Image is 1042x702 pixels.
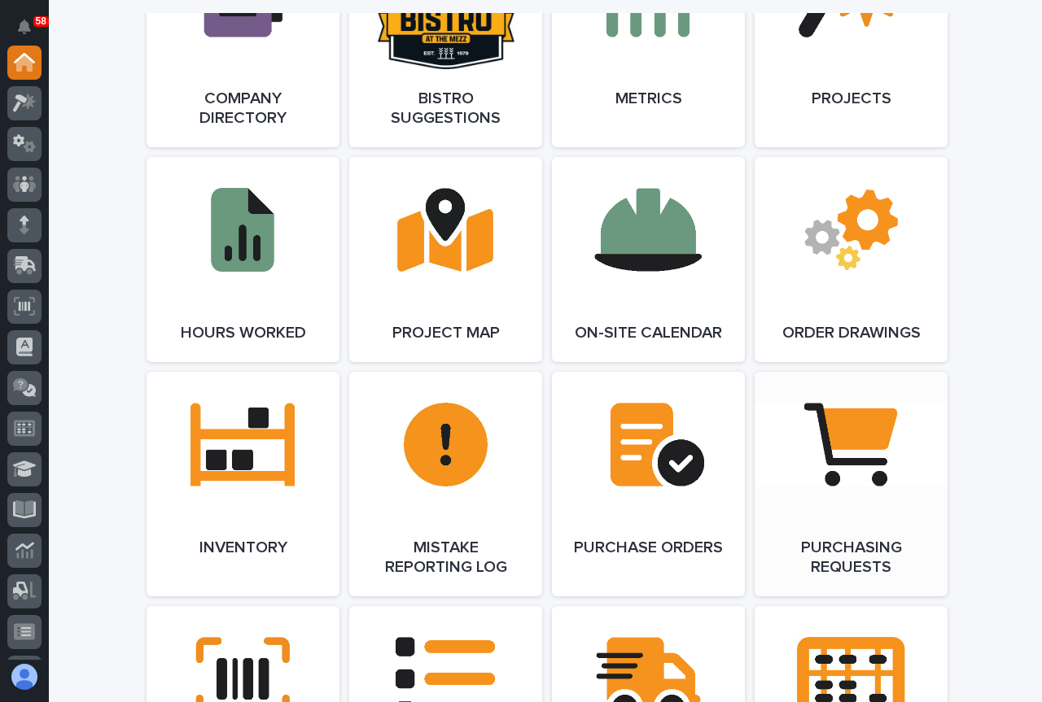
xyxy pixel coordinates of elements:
[552,157,745,362] a: On-Site Calendar
[349,372,542,596] a: Mistake Reporting Log
[7,10,42,44] button: Notifications
[349,157,542,362] a: Project Map
[147,157,339,362] a: Hours Worked
[147,372,339,596] a: Inventory
[755,157,948,362] a: Order Drawings
[20,20,42,46] div: Notifications58
[755,372,948,596] a: Purchasing Requests
[7,660,42,694] button: users-avatar
[552,372,745,596] a: Purchase Orders
[36,15,46,27] p: 58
